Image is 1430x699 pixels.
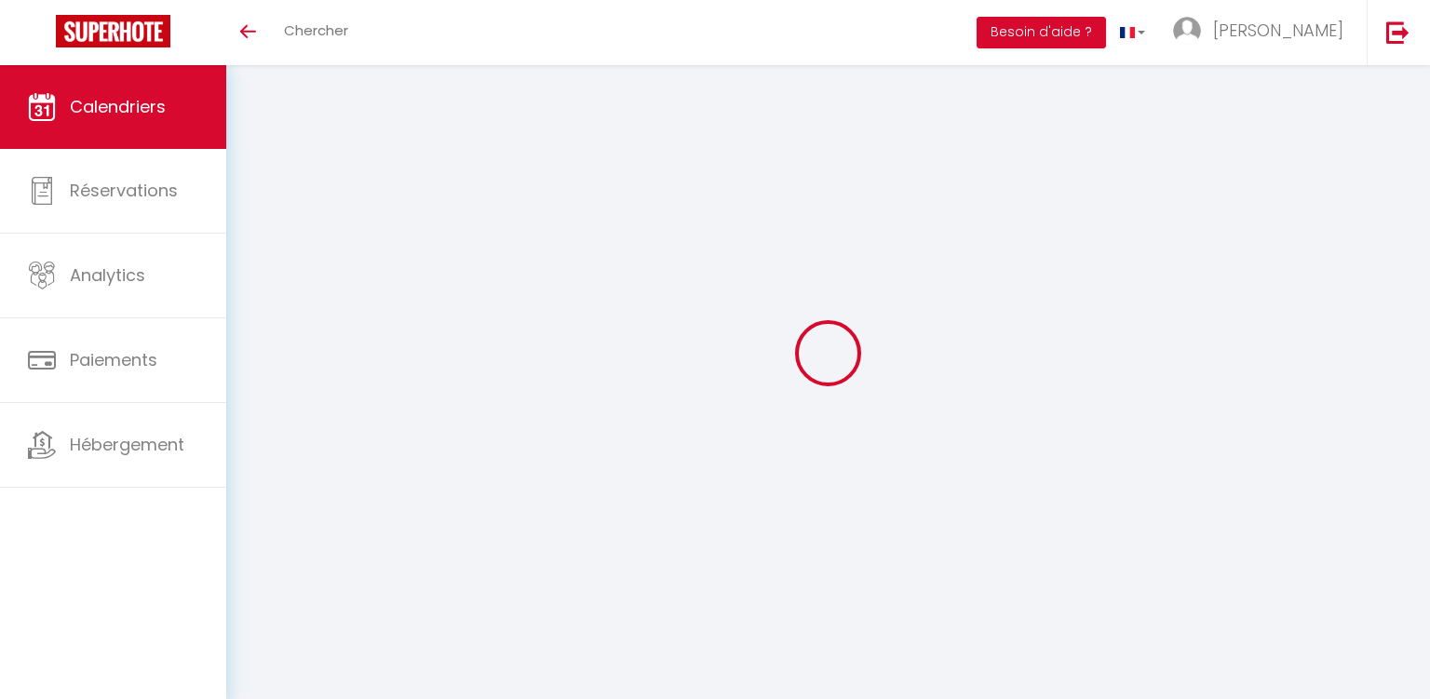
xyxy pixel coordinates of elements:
[70,263,145,287] span: Analytics
[977,17,1106,48] button: Besoin d'aide ?
[1173,17,1201,45] img: ...
[1386,20,1410,44] img: logout
[1213,19,1343,42] span: [PERSON_NAME]
[284,20,348,40] span: Chercher
[70,179,178,202] span: Réservations
[56,15,170,47] img: Super Booking
[70,348,157,371] span: Paiements
[70,433,184,456] span: Hébergement
[70,95,166,118] span: Calendriers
